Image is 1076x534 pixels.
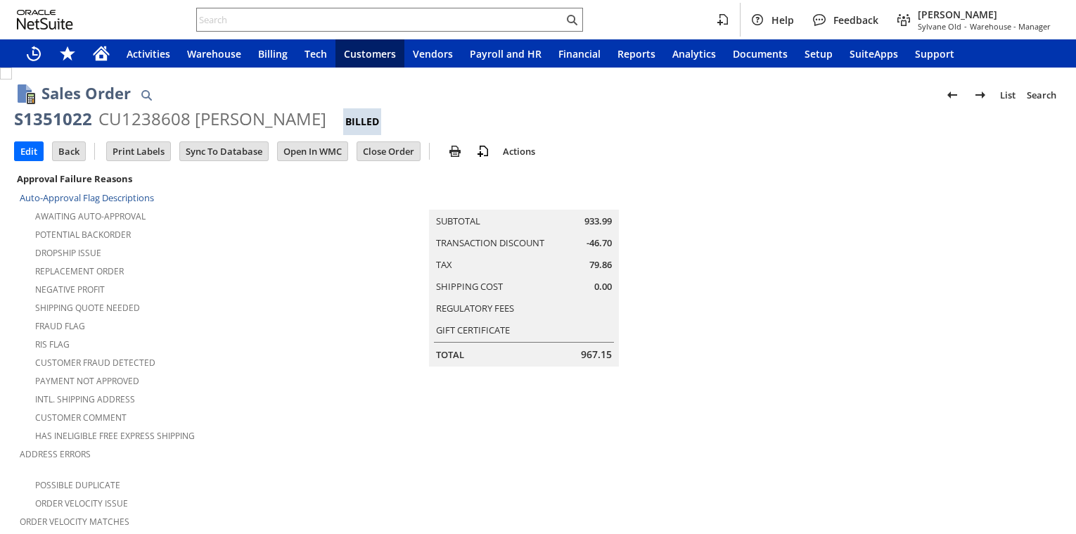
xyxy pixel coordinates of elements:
svg: Recent Records [25,45,42,62]
a: Activities [118,39,179,68]
a: Possible Duplicate [35,479,120,491]
a: Order Velocity Issue [35,497,128,509]
span: Analytics [672,47,716,61]
a: Dropship Issue [35,247,101,259]
input: Back [53,142,85,160]
a: Regulatory Fees [436,302,514,314]
svg: logo [17,10,73,30]
a: Reports [609,39,664,68]
span: Financial [558,47,601,61]
span: Warehouse - Manager [970,21,1051,32]
a: Home [84,39,118,68]
a: RIS flag [35,338,70,350]
span: Feedback [833,13,878,27]
img: print.svg [447,143,463,160]
a: Fraud Flag [35,320,85,332]
svg: Home [93,45,110,62]
h1: Sales Order [41,82,131,105]
a: Transaction Discount [436,236,544,249]
input: Open In WMC [278,142,347,160]
span: Customers [344,47,396,61]
span: Payroll and HR [470,47,542,61]
a: Tech [296,39,335,68]
a: Intl. Shipping Address [35,393,135,405]
span: 0.00 [594,280,612,293]
svg: Shortcuts [59,45,76,62]
input: Sync To Database [180,142,268,160]
span: Tech [305,47,327,61]
a: Vendors [404,39,461,68]
span: Help [771,13,794,27]
span: - [964,21,967,32]
img: Quick Find [138,87,155,103]
div: S1351022 [14,108,92,130]
caption: Summary [429,187,619,210]
span: Setup [805,47,833,61]
span: Support [915,47,954,61]
a: Potential Backorder [35,229,131,241]
a: Replacement Order [35,265,124,277]
span: -46.70 [587,236,612,250]
span: Documents [733,47,788,61]
a: Shipping Cost [436,280,503,293]
img: add-record.svg [475,143,492,160]
span: 967.15 [581,348,612,362]
a: Actions [497,145,541,158]
div: CU1238608 [PERSON_NAME] [98,108,326,130]
div: Billed [343,108,381,135]
span: 79.86 [589,258,612,272]
a: Gift Certificate [436,324,510,336]
span: Warehouse [187,47,241,61]
a: Shipping Quote Needed [35,302,140,314]
input: Edit [15,142,43,160]
a: Order Velocity Matches [20,516,129,528]
a: Negative Profit [35,284,105,295]
span: Activities [127,47,170,61]
a: Payment not approved [35,375,139,387]
a: Address Errors [20,448,91,460]
span: SuiteApps [850,47,898,61]
span: Billing [258,47,288,61]
div: Approval Failure Reasons [14,170,335,188]
span: [PERSON_NAME] [918,8,1051,21]
a: Analytics [664,39,724,68]
a: Customer Comment [35,412,127,424]
span: 933.99 [584,215,612,228]
span: Vendors [413,47,453,61]
a: Setup [796,39,841,68]
a: SuiteApps [841,39,907,68]
img: Next [972,87,989,103]
input: Close Order [357,142,420,160]
span: Sylvane Old [918,21,961,32]
input: Print Labels [107,142,170,160]
a: Customers [335,39,404,68]
a: Tax [436,258,452,271]
svg: Search [563,11,580,28]
a: Warehouse [179,39,250,68]
span: Reports [617,47,655,61]
a: Subtotal [436,215,480,227]
a: Payroll and HR [461,39,550,68]
img: Previous [944,87,961,103]
a: Search [1021,84,1062,106]
a: Documents [724,39,796,68]
a: Auto-Approval Flag Descriptions [20,191,154,204]
input: Search [197,11,563,28]
a: Billing [250,39,296,68]
a: Support [907,39,963,68]
a: Financial [550,39,609,68]
a: Total [436,348,464,361]
a: Has Ineligible Free Express Shipping [35,430,195,442]
a: List [994,84,1021,106]
div: Shortcuts [51,39,84,68]
a: Customer Fraud Detected [35,357,155,369]
a: Recent Records [17,39,51,68]
a: Awaiting Auto-Approval [35,210,146,222]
